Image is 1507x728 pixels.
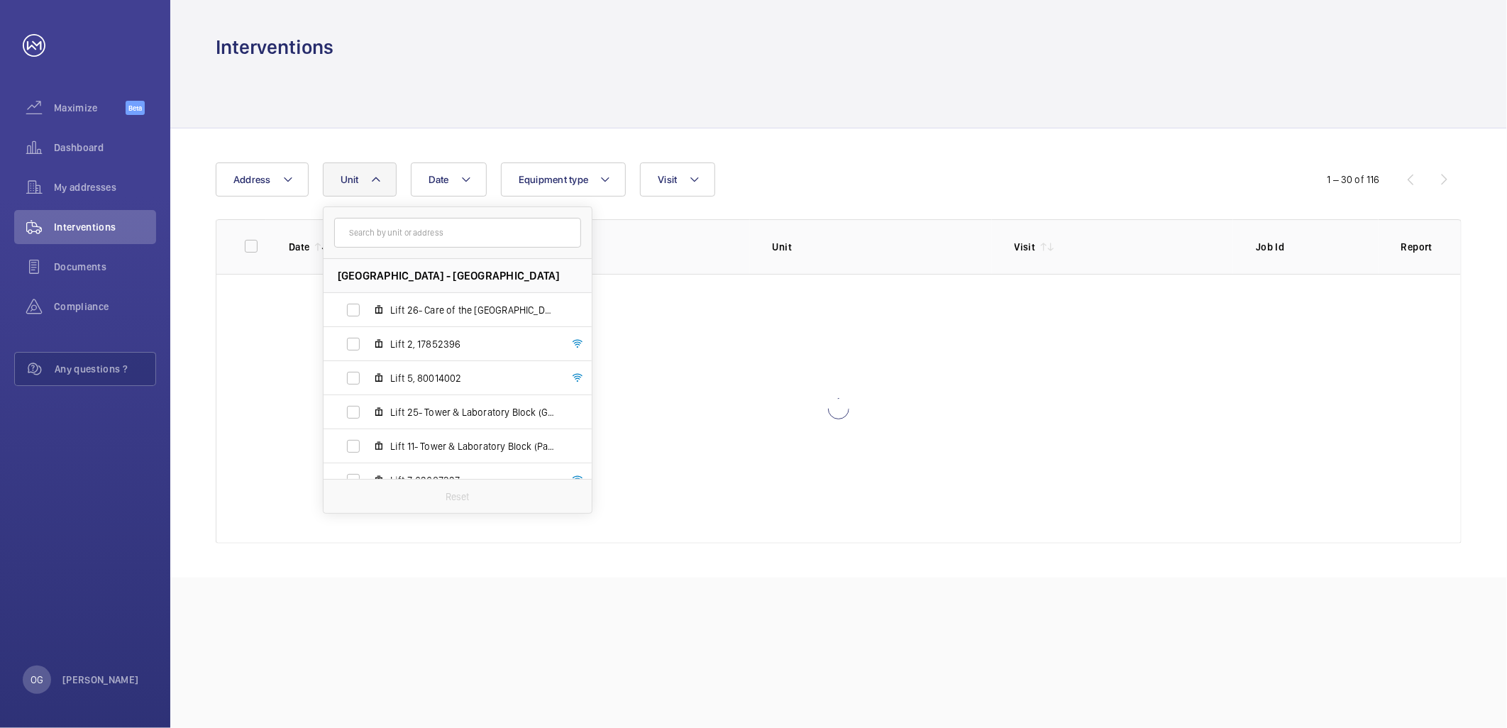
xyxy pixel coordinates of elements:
[289,240,309,254] p: Date
[390,405,555,419] span: Lift 25- Tower & Laboratory Block (Goods), 68762027
[1401,240,1433,254] p: Report
[390,303,555,317] span: Lift 26- Care of the [GEOGRAPHIC_DATA] (Passenger), 52561515
[519,174,589,185] span: Equipment type
[233,174,271,185] span: Address
[390,337,555,351] span: Lift 2, 17852396
[773,240,992,254] p: Unit
[216,34,333,60] h1: Interventions
[446,490,470,504] p: Reset
[323,162,397,197] button: Unit
[55,362,155,376] span: Any questions ?
[54,220,156,234] span: Interventions
[216,162,309,197] button: Address
[54,299,156,314] span: Compliance
[341,174,359,185] span: Unit
[658,174,677,185] span: Visit
[411,162,487,197] button: Date
[390,371,555,385] span: Lift 5, 80014002
[54,140,156,155] span: Dashboard
[1256,240,1379,254] p: Job Id
[1327,172,1380,187] div: 1 – 30 of 116
[126,101,145,115] span: Beta
[338,268,560,283] span: [GEOGRAPHIC_DATA] - [GEOGRAPHIC_DATA]
[429,174,449,185] span: Date
[31,673,43,687] p: OG
[62,673,139,687] p: [PERSON_NAME]
[531,240,750,254] p: Address
[1015,240,1036,254] p: Visit
[501,162,626,197] button: Equipment type
[640,162,714,197] button: Visit
[390,439,555,453] span: Lift 11- Tower & Laboratory Block (Passenger), 70627739
[334,218,581,248] input: Search by unit or address
[54,180,156,194] span: My addresses
[54,260,156,274] span: Documents
[390,473,555,487] span: Lift 7, 62687327
[54,101,126,115] span: Maximize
